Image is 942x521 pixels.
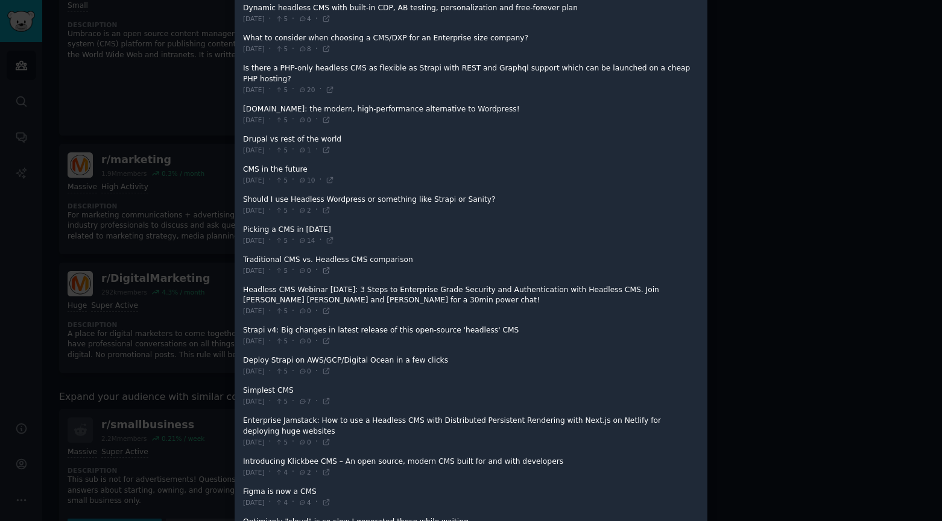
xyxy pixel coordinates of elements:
span: [DATE] [243,307,265,315]
span: 1 [299,146,311,154]
span: · [315,205,318,216]
span: 4 [299,498,311,507]
span: · [292,396,294,407]
span: · [292,437,294,448]
span: · [269,84,271,95]
span: · [292,175,294,186]
span: · [292,366,294,377]
span: 5 [275,236,288,245]
span: 10 [299,176,315,184]
span: [DATE] [243,236,265,245]
span: · [269,306,271,317]
span: 20 [299,86,315,94]
span: · [269,44,271,55]
span: [DATE] [243,146,265,154]
span: · [292,497,294,508]
span: 4 [275,468,288,476]
span: · [315,437,318,448]
span: 5 [275,367,288,375]
span: [DATE] [243,397,265,405]
span: 8 [299,45,311,53]
span: [DATE] [243,468,265,476]
span: · [269,497,271,508]
span: · [292,205,294,216]
span: [DATE] [243,438,265,446]
span: 5 [275,337,288,345]
span: 14 [299,236,315,245]
span: · [319,84,321,95]
span: · [315,497,318,508]
span: · [269,265,271,276]
span: · [269,336,271,347]
span: 5 [275,116,288,124]
span: [DATE] [243,45,265,53]
span: · [292,14,294,25]
span: · [315,114,318,125]
span: 5 [275,176,288,184]
span: · [315,306,318,317]
span: [DATE] [243,86,265,94]
span: 7 [299,397,311,405]
span: · [315,14,318,25]
span: · [269,145,271,155]
span: · [315,396,318,407]
span: [DATE] [243,498,265,507]
span: · [269,14,271,25]
span: [DATE] [243,14,265,23]
span: · [292,145,294,155]
span: · [292,114,294,125]
span: · [315,145,318,155]
span: 5 [275,146,288,154]
span: · [315,467,318,478]
span: 4 [275,498,288,507]
span: · [269,437,271,448]
span: · [292,84,294,95]
span: 5 [275,14,288,23]
span: 5 [275,45,288,53]
span: 0 [299,337,311,345]
span: · [269,175,271,186]
span: 0 [299,116,311,124]
span: [DATE] [243,266,265,275]
span: · [292,336,294,347]
span: · [269,467,271,478]
span: 5 [275,397,288,405]
span: · [319,175,321,186]
span: · [292,467,294,478]
span: · [269,366,271,377]
span: 0 [299,307,311,315]
span: · [269,205,271,216]
span: · [315,44,318,55]
span: · [315,265,318,276]
span: · [319,235,321,246]
span: · [315,336,318,347]
span: · [292,44,294,55]
span: 5 [275,206,288,214]
span: 5 [275,307,288,315]
span: 5 [275,86,288,94]
span: · [292,235,294,246]
span: [DATE] [243,337,265,345]
span: · [269,396,271,407]
span: 0 [299,367,311,375]
span: 5 [275,266,288,275]
span: [DATE] [243,176,265,184]
span: [DATE] [243,367,265,375]
span: · [269,114,271,125]
span: 2 [299,468,311,476]
span: [DATE] [243,116,265,124]
span: 0 [299,438,311,446]
span: · [269,235,271,246]
span: [DATE] [243,206,265,214]
span: 5 [275,438,288,446]
span: 0 [299,266,311,275]
span: · [292,306,294,317]
span: · [315,366,318,377]
span: · [292,265,294,276]
span: 2 [299,206,311,214]
span: 4 [299,14,311,23]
